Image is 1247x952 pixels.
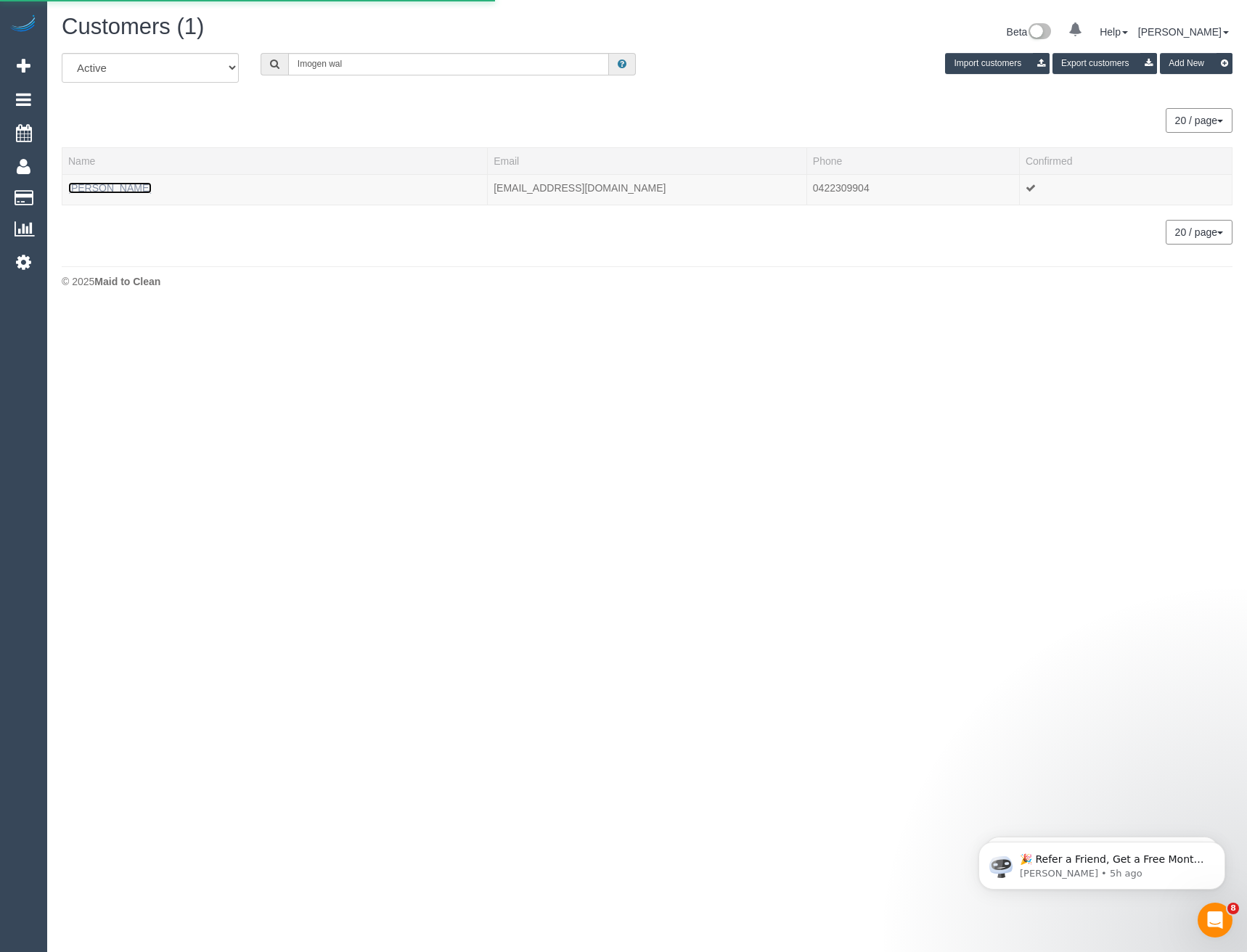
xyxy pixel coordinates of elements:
[488,147,807,174] th: Email
[1160,53,1232,74] button: Add New
[94,276,160,287] strong: Maid to Clean
[1019,174,1232,205] td: Confirmed
[1166,108,1232,133] button: 20 / page
[1166,108,1232,133] nav: Pagination navigation
[1019,147,1232,174] th: Confirmed
[1138,26,1229,38] a: [PERSON_NAME]
[1052,53,1157,74] button: Export customers
[68,195,481,199] div: Tags
[806,174,1019,205] td: Phone
[1166,220,1232,245] nav: Pagination navigation
[288,53,610,75] input: Search customers ...
[9,15,38,35] img: Automaid Logo
[68,182,152,194] a: [PERSON_NAME]
[62,14,204,39] span: Customers (1)
[488,174,807,205] td: Email
[63,42,248,198] span: 🎉 Refer a Friend, Get a Free Month! 🎉 Love Automaid? Share the love! When you refer a friend who ...
[1166,220,1232,245] button: 20 / page
[62,274,1232,289] div: © 2025
[957,811,1247,913] iframe: Intercom notifications message
[1027,23,1051,42] img: New interface
[1100,26,1128,38] a: Help
[1227,903,1239,914] span: 8
[1198,903,1232,937] iframe: Intercom live chat
[62,174,488,205] td: Name
[1007,26,1052,38] a: Beta
[63,56,250,69] p: Message from Ellie, sent 5h ago
[806,147,1019,174] th: Phone
[945,53,1050,74] button: Import customers
[62,147,488,174] th: Name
